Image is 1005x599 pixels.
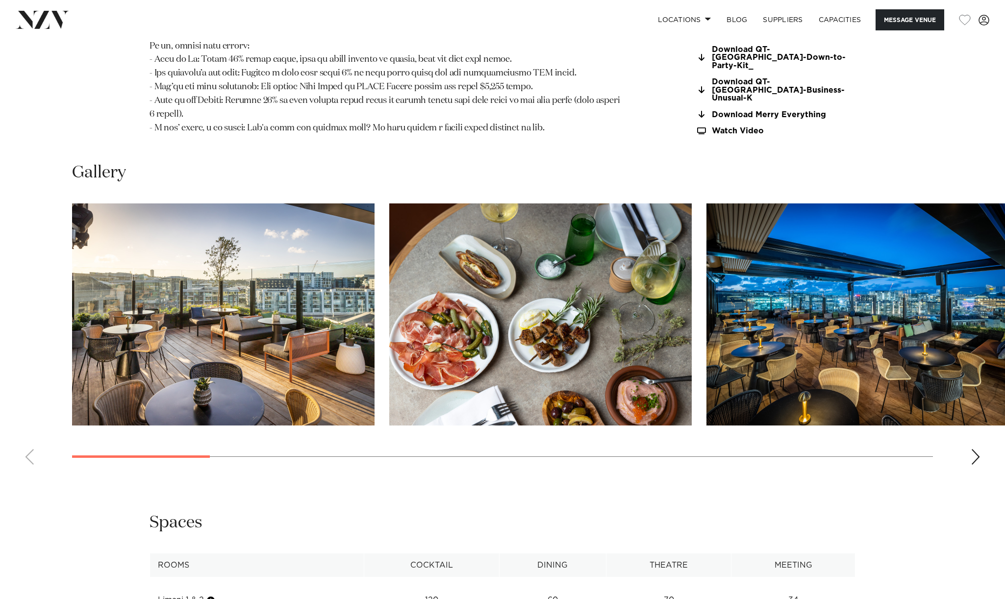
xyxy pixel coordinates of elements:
a: Capacities [811,9,869,30]
a: Watch Video [696,127,855,135]
swiper-slide: 1 / 17 [72,203,375,425]
th: Cocktail [364,553,499,577]
a: Locations [650,9,719,30]
th: Theatre [606,553,731,577]
a: BLOG [719,9,755,30]
swiper-slide: 2 / 17 [389,203,692,425]
a: Download Merry Everything [696,110,855,119]
th: Meeting [731,553,855,577]
th: Rooms [150,553,364,577]
h2: Spaces [150,512,202,534]
a: Download QT-[GEOGRAPHIC_DATA]-Down-to-Party-Kit_ [696,45,855,70]
h2: Gallery [72,162,126,184]
th: Dining [499,553,606,577]
a: SUPPLIERS [755,9,810,30]
button: Message Venue [876,9,944,30]
img: nzv-logo.png [16,11,69,28]
a: Download QT-[GEOGRAPHIC_DATA]-Business-Unusual-K [696,78,855,102]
